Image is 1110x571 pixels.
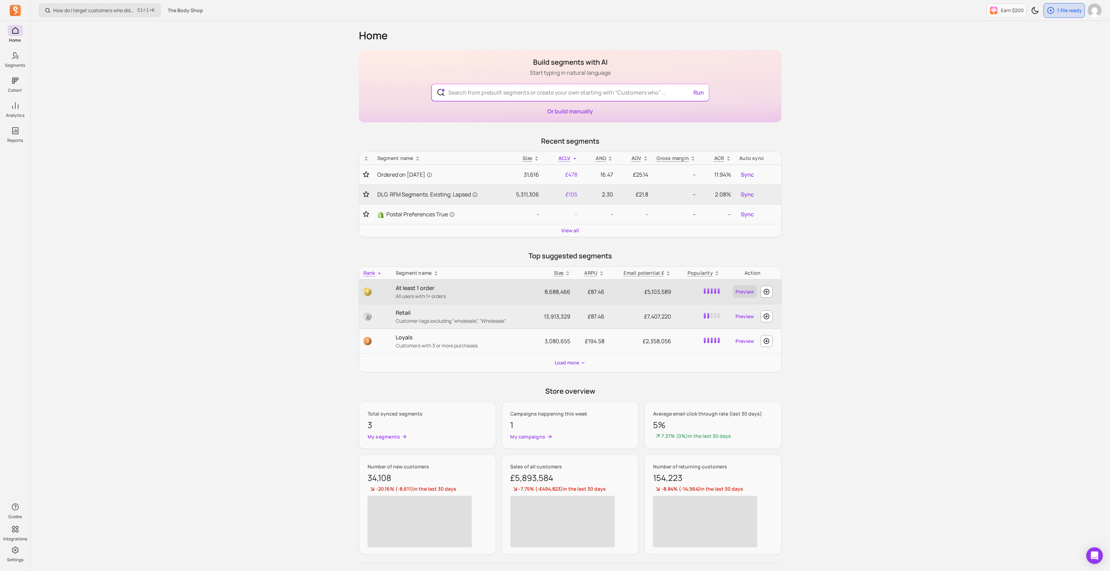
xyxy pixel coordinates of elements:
a: Ordered on [DATE] [377,170,496,179]
span: ( -£494,823 ) [536,485,563,492]
p: £478 [548,170,578,179]
a: View all [562,227,579,234]
button: Toggle dark mode [1028,3,1042,17]
span: + [137,7,155,14]
p: Analytics [6,113,24,118]
p: Number of new customers [368,463,488,470]
p: £21.8 [621,190,648,199]
span: 3 [363,337,372,345]
p: Gross margin [657,155,689,162]
p: -- [657,170,696,179]
p: How do I target customers who didn’t open or click a campaign? [53,7,135,14]
span: 2 [363,312,372,321]
p: 11.94% [704,170,731,179]
span: Sync [741,210,754,218]
p: 5,311,306 [504,190,539,199]
button: Load more [552,356,589,369]
p: Total synced segments [368,410,488,417]
p: 1 [510,419,630,431]
p: £25.14 [621,170,648,179]
p: 5% [653,419,773,431]
span: 1 [363,288,372,296]
button: Sync [740,169,756,180]
a: 154,223 [653,472,682,484]
p: Customer tags excluding "wholesale", "Wholesale" [396,317,529,324]
p: Start typing in natural language [530,69,611,77]
p: - [586,210,613,218]
span: ( -8,611 ) [395,485,413,492]
input: Search from prebuilt segments or create your own starting with “Customers who” ... [443,84,698,101]
a: £5,893,584 [510,472,554,484]
button: Guides [8,500,23,521]
span: Postal Preferences True [386,210,455,218]
p: - [621,210,648,218]
span: £87.46 [588,313,604,320]
span: 13,913,329 [544,313,571,320]
p: 3 [368,419,488,431]
p: in the last 30 days [653,485,773,493]
p: in the last 30 days [653,433,773,440]
button: Sync [740,209,756,220]
div: Auto sync [740,155,777,162]
span: £2,358,056 [643,337,671,345]
span: ( 0% ) [676,433,688,439]
p: 2.30 [586,190,613,199]
div: Action [728,270,777,276]
span: ANO [596,155,606,161]
h1: Build segments with AI [530,57,611,67]
span: £87.46 [588,288,604,296]
a: My segments [368,433,488,440]
span: Rank [363,270,375,276]
kbd: K [152,8,155,13]
button: How do I target customers who didn’t open or click a campaign?Ctrl+K [39,3,161,17]
span: Ordered on [DATE] [377,170,432,179]
span: £7,407,220 [644,313,671,320]
img: Shopify [377,211,384,218]
button: 1 file ready [1044,3,1085,18]
button: Run [691,86,707,99]
p: Settings [7,557,23,563]
span: £194.58 [585,337,604,345]
p: Reports [7,138,23,143]
p: Recent segments [359,136,782,146]
img: avatar [1088,3,1102,17]
span: ‌ [368,496,472,547]
span: Size [523,155,532,161]
span: Size [554,270,564,276]
h1: Home [359,29,782,42]
p: Guides [8,514,22,520]
p: Segments [5,63,25,68]
div: Open Intercom Messenger [1086,547,1103,564]
a: Preview [733,310,757,323]
p: ARPU [585,270,598,276]
p: -- [657,210,696,218]
span: ‌ [510,496,615,547]
p: Store overview [359,386,782,396]
p: Integrations [3,536,27,542]
p: At least 1 order [396,284,529,292]
p: Loyals [396,333,529,341]
p: Popularity [687,270,713,276]
p: Campaigns happening this week [510,410,630,417]
p: Average email click through rate (last 30 days) [653,410,773,417]
p: Customers with 3 or more purchases. [396,342,529,349]
div: Segment name [396,270,529,276]
a: DLG. RFM Segments. Existing. Lapsed [377,190,496,199]
span: 7.37% [661,433,676,439]
span: -20.16% [376,485,395,492]
p: 1 file ready [1057,7,1082,14]
span: DLG. RFM Segments. Existing. Lapsed [377,190,478,199]
p: in the last 30 days [368,485,488,493]
a: Preview [733,285,757,298]
p: Top suggested segments [359,251,782,261]
button: Toggle favorite [363,171,369,178]
p: -- [704,210,731,218]
p: - [504,210,539,218]
p: My segments [368,433,400,440]
kbd: Ctrl [137,7,149,14]
p: AOV [632,155,642,162]
p: -- [657,190,696,199]
div: Segment name [377,155,496,162]
p: Retail [396,308,529,317]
